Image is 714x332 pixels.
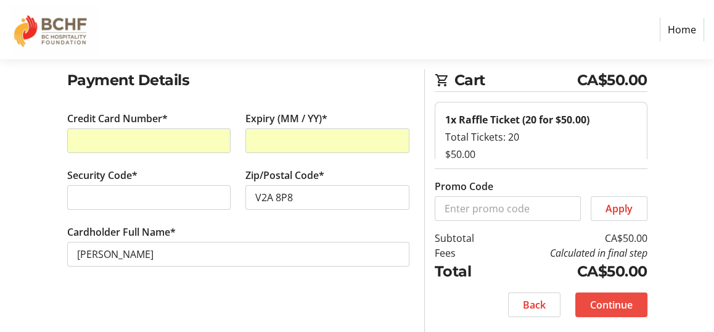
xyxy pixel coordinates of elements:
td: Subtotal [435,231,496,246]
button: Apply [591,196,647,221]
td: Total [435,260,496,283]
span: Cart [454,69,577,91]
label: Zip/Postal Code* [245,168,324,183]
span: Continue [590,297,633,312]
label: Security Code* [67,168,137,183]
td: CA$50.00 [496,231,647,246]
iframe: Secure expiration date input frame [255,133,400,148]
span: Apply [605,201,633,216]
button: Back [508,293,560,317]
label: Cardholder Full Name* [67,225,176,239]
td: Calculated in final step [496,246,647,260]
strong: 1x Raffle Ticket (20 for $50.00) [445,113,589,127]
h2: Payment Details [67,69,409,91]
img: BC Hospitality Foundation's Logo [10,5,97,54]
label: Expiry (MM / YY)* [245,111,327,126]
div: $50.00 [445,147,637,162]
span: Back [523,297,546,312]
div: Total Tickets: 20 [445,130,637,144]
a: Home [660,18,704,41]
td: CA$50.00 [496,260,647,283]
input: Enter promo code [435,196,581,221]
td: Fees [435,246,496,260]
button: Continue [575,293,647,317]
iframe: Secure CVC input frame [77,190,221,205]
label: Credit Card Number* [67,111,168,126]
iframe: Secure card number input frame [77,133,221,148]
input: Zip/Postal Code [245,185,409,210]
label: Promo Code [435,179,493,194]
input: Card Holder Name [67,242,409,267]
span: CA$50.00 [577,69,647,91]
